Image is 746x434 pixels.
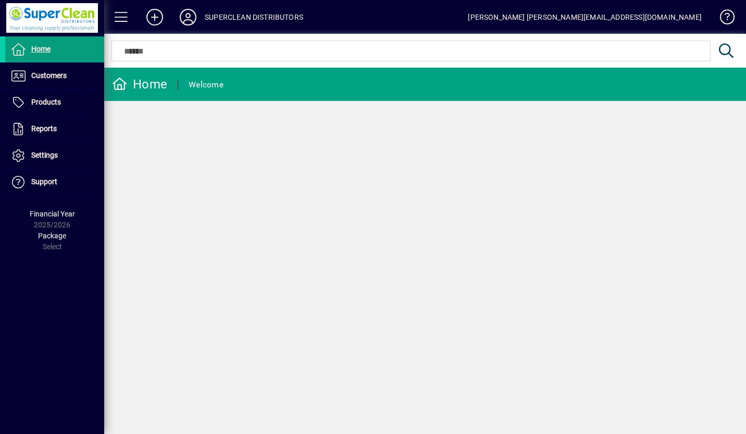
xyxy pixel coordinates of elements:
[31,71,67,80] span: Customers
[138,8,171,27] button: Add
[112,76,167,93] div: Home
[171,8,205,27] button: Profile
[189,76,223,93] div: Welcome
[38,232,66,240] span: Package
[205,9,303,25] div: SUPERCLEAN DISTRIBUTORS
[30,210,75,218] span: Financial Year
[31,151,58,159] span: Settings
[5,143,104,169] a: Settings
[5,116,104,142] a: Reports
[31,124,57,133] span: Reports
[5,169,104,195] a: Support
[31,45,51,53] span: Home
[5,90,104,116] a: Products
[31,98,61,106] span: Products
[31,177,57,186] span: Support
[468,9,702,25] div: [PERSON_NAME] [PERSON_NAME][EMAIL_ADDRESS][DOMAIN_NAME]
[712,2,733,36] a: Knowledge Base
[5,63,104,89] a: Customers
